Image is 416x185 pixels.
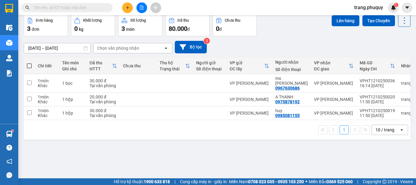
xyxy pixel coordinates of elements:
[114,178,170,185] span: Hỗ trợ kỹ thuật:
[90,60,112,65] div: Đã thu
[38,113,56,118] div: Khác
[309,178,353,185] span: Miền Bắc
[360,60,390,65] div: Mã GD
[79,27,83,32] span: kg
[62,97,83,102] div: 1 hộp
[38,108,56,113] div: 1 món
[275,99,300,104] div: 0975878192
[90,108,117,113] div: 30.000 đ
[175,178,175,185] span: |
[213,14,257,36] button: Chưa thu0đ
[230,111,269,116] div: VP [PERSON_NAME]
[164,46,168,51] svg: open
[357,58,398,74] th: Toggle SortBy
[360,66,390,71] div: Ngày ĐH
[62,81,83,86] div: 1 bọc
[160,60,185,65] div: Thu hộ
[6,40,12,46] img: warehouse-icon
[230,81,269,86] div: VP [PERSON_NAME]
[230,66,264,71] div: ĐC lấy
[83,18,102,23] div: Khối lượng
[404,5,410,10] span: caret-down
[382,180,386,184] span: copyright
[230,97,269,102] div: VP [PERSON_NAME]
[38,63,56,68] div: Chi tiết
[360,83,395,88] div: 16:14 [DATE]
[275,67,308,72] div: Số điện thoại
[219,27,222,32] span: đ
[62,66,83,71] div: Ghi chú
[139,5,144,10] span: file-add
[360,78,395,83] div: VPHT1210250036
[5,4,13,13] img: logo-vxr
[175,41,207,53] button: Bộ lọc
[375,127,394,133] div: 10 / trang
[314,111,354,116] div: VP [PERSON_NAME]
[360,94,395,99] div: VPHT1210250020
[6,131,12,137] img: warehouse-icon
[314,60,349,65] div: VP nhận
[360,108,395,113] div: VPHT1210250019
[275,113,300,118] div: 0985081155
[122,25,125,32] span: 3
[227,58,272,74] th: Toggle SortBy
[275,76,308,86] div: ms liên
[169,25,187,32] span: 80.000
[125,5,130,10] span: plus
[12,130,13,132] sup: 1
[275,86,300,91] div: 0967630686
[6,172,12,178] span: message
[6,70,12,76] img: solution-icon
[305,180,307,183] span: ⚪️
[332,15,359,26] button: Lên hàng
[38,78,56,83] div: 1 món
[275,60,308,65] div: Người nhận
[153,5,158,10] span: aim
[311,58,357,74] th: Toggle SortBy
[6,158,12,164] span: notification
[62,60,83,65] div: Tên món
[118,14,162,36] button: Số lượng3món
[130,18,146,23] div: Số lượng
[248,179,304,184] strong: 0708 023 035 - 0935 103 250
[160,66,185,71] div: Trạng thái
[123,63,153,68] div: Chưa thu
[32,27,39,32] span: đơn
[90,83,117,88] div: Tại văn phòng
[38,94,56,99] div: 1 món
[33,4,105,11] input: Tìm tên, số ĐT hoặc mã đơn
[360,113,395,118] div: 11:50 [DATE]
[196,60,224,65] div: Người gửi
[275,108,308,113] div: huy
[74,25,78,32] span: 0
[90,99,117,104] div: Tại văn phòng
[395,3,397,7] span: 1
[314,66,349,71] div: ĐC giao
[71,14,115,36] button: Khối lượng0kg
[204,38,210,44] sup: 2
[25,5,30,10] span: search
[86,58,120,74] th: Toggle SortBy
[402,2,412,13] button: caret-down
[27,25,30,32] span: 3
[144,179,170,184] strong: 1900 633 818
[178,18,189,23] div: Đã thu
[326,179,353,184] strong: 0369 525 060
[229,178,304,185] span: Miền Nam
[90,66,112,71] div: HTTT
[6,55,12,61] img: warehouse-icon
[362,15,395,26] button: Tạo Chuyến
[6,145,12,151] span: question-circle
[24,43,90,53] input: Select a date range.
[187,27,190,32] span: đ
[90,113,117,118] div: Tại văn phòng
[314,97,354,102] div: VP [PERSON_NAME]
[391,5,396,10] img: icon-new-feature
[340,125,349,134] button: 1
[394,3,398,7] sup: 1
[225,18,240,23] div: Chưa thu
[349,4,388,11] span: trang.phuquy
[24,14,68,36] button: Đơn hàng3đơn
[216,25,219,32] span: 0
[38,99,56,104] div: Khác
